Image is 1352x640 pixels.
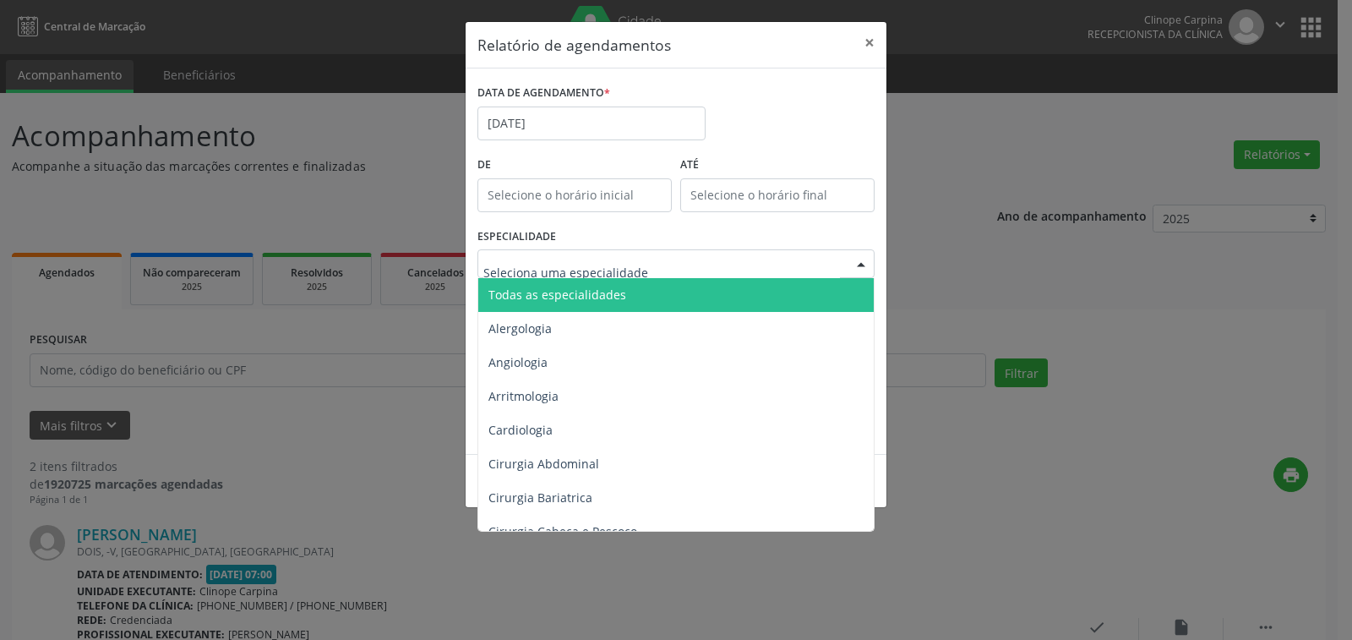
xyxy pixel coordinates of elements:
label: De [477,152,672,178]
input: Selecione uma data ou intervalo [477,107,706,140]
span: Alergologia [488,320,552,336]
span: Arritmologia [488,388,559,404]
span: Cirurgia Abdominal [488,456,599,472]
input: Selecione o horário final [680,178,875,212]
button: Close [853,22,886,63]
label: ATÉ [680,152,875,178]
span: Cirurgia Bariatrica [488,490,592,506]
span: Todas as especialidades [488,287,626,303]
label: ESPECIALIDADE [477,224,556,250]
input: Selecione o horário inicial [477,178,672,212]
label: DATA DE AGENDAMENTO [477,80,610,107]
span: Cardiologia [488,422,553,438]
span: Cirurgia Cabeça e Pescoço [488,523,637,539]
h5: Relatório de agendamentos [477,34,671,56]
input: Seleciona uma especialidade [483,255,840,289]
span: Angiologia [488,354,548,370]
